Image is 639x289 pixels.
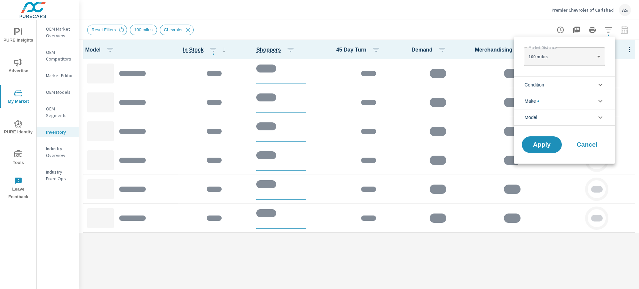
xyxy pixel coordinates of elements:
span: Model [525,109,537,125]
span: Apply [529,142,555,148]
button: Cancel [567,136,607,153]
button: Apply [522,136,562,153]
span: Cancel [574,142,600,148]
span: Condition [525,77,544,93]
ul: filter options [514,74,615,128]
div: 100 miles [524,50,605,63]
p: 100 miles [529,54,594,60]
span: Make [525,93,539,109]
